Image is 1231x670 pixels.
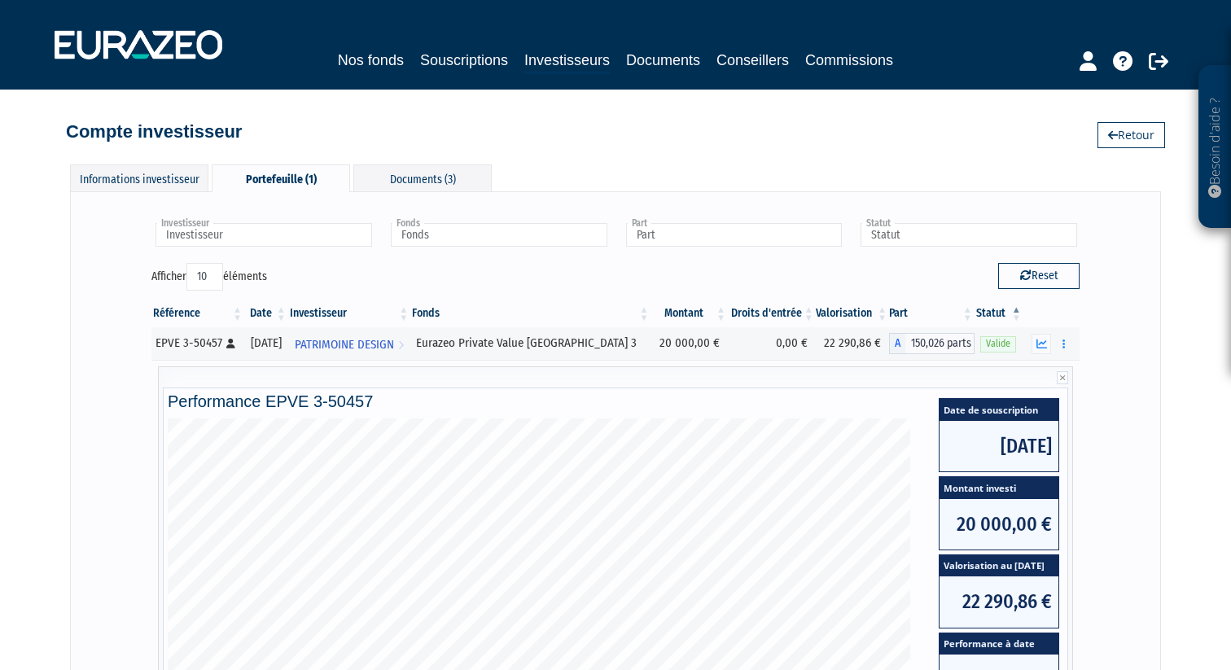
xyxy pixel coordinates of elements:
[626,49,700,72] a: Documents
[728,300,816,327] th: Droits d'entrée: activer pour trier la colonne par ordre croissant
[980,336,1016,352] span: Valide
[151,263,267,291] label: Afficher éléments
[55,30,222,59] img: 1732889491-logotype_eurazeo_blanc_rvb.png
[524,49,610,74] a: Investisseurs
[66,122,242,142] h4: Compte investisseur
[186,263,223,291] select: Afficheréléments
[212,164,350,192] div: Portefeuille (1)
[156,335,239,352] div: EPVE 3-50457
[420,49,508,72] a: Souscriptions
[940,477,1058,499] span: Montant investi
[250,335,283,352] div: [DATE]
[398,330,404,360] i: Voir l'investisseur
[1206,74,1224,221] p: Besoin d'aide ?
[151,300,244,327] th: Référence : activer pour trier la colonne par ordre croissant
[889,333,905,354] span: A
[410,300,651,327] th: Fonds: activer pour trier la colonne par ordre croissant
[889,333,975,354] div: A - Eurazeo Private Value Europe 3
[295,330,394,360] span: PATRIMOINE DESIGN
[353,164,492,191] div: Documents (3)
[244,300,288,327] th: Date: activer pour trier la colonne par ordre croissant
[998,263,1080,289] button: Reset
[168,392,1063,410] h4: Performance EPVE 3-50457
[940,555,1058,577] span: Valorisation au [DATE]
[940,576,1058,627] span: 22 290,86 €
[288,300,410,327] th: Investisseur: activer pour trier la colonne par ordre croissant
[816,300,889,327] th: Valorisation: activer pour trier la colonne par ordre croissant
[651,327,728,360] td: 20 000,00 €
[940,633,1058,655] span: Performance à date
[716,49,789,72] a: Conseillers
[416,335,645,352] div: Eurazeo Private Value [GEOGRAPHIC_DATA] 3
[728,327,816,360] td: 0,00 €
[940,499,1058,550] span: 20 000,00 €
[226,339,235,348] i: [Français] Personne physique
[940,399,1058,421] span: Date de souscription
[338,49,404,72] a: Nos fonds
[1097,122,1165,148] a: Retour
[975,300,1023,327] th: Statut : activer pour trier la colonne par ordre d&eacute;croissant
[651,300,728,327] th: Montant: activer pour trier la colonne par ordre croissant
[905,333,975,354] span: 150,026 parts
[288,327,410,360] a: PATRIMOINE DESIGN
[70,164,208,191] div: Informations investisseur
[816,327,889,360] td: 22 290,86 €
[940,421,1058,471] span: [DATE]
[805,49,893,72] a: Commissions
[889,300,975,327] th: Part: activer pour trier la colonne par ordre croissant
